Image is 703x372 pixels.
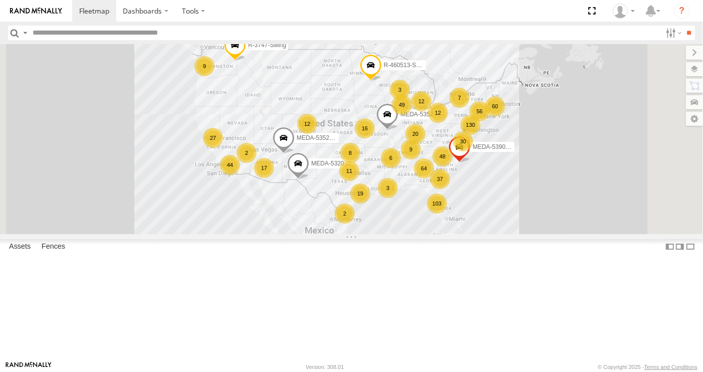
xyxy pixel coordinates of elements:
div: 20 [405,124,425,144]
label: Hide Summary Table [685,239,695,254]
div: 9 [401,139,421,159]
img: rand-logo.svg [10,8,62,15]
span: MEDA-532003-Roll [311,160,363,167]
span: R-460513-Swing [383,62,428,69]
span: MEDA-535215-Roll [296,134,348,141]
div: 12 [428,103,448,123]
div: 44 [220,155,240,175]
div: 8 [340,143,360,163]
div: 27 [203,128,223,148]
div: 2 [237,143,257,163]
i: ? [674,3,690,19]
div: 6 [381,148,401,168]
div: 60 [485,96,505,116]
div: 16 [355,118,375,138]
div: 9 [194,56,214,76]
div: 49 [392,95,412,115]
span: R-3747-Swing [248,41,286,48]
div: 3 [378,178,398,198]
div: 103 [427,194,447,214]
div: 12 [411,91,431,111]
label: Dock Summary Table to the Left [665,239,675,254]
a: Terms and Conditions [644,364,697,370]
label: Dock Summary Table to the Right [675,239,685,254]
div: 17 [254,158,274,178]
span: MEDA-535204-Roll [400,111,452,118]
div: 3 [390,80,410,100]
label: Map Settings [686,112,703,126]
div: © Copyright 2025 - [598,364,697,370]
a: Visit our Website [6,362,52,372]
div: Version: 308.01 [306,364,344,370]
div: 7 [449,88,470,108]
label: Fences [37,240,70,254]
div: 11 [339,161,359,181]
label: Search Query [21,26,29,40]
div: 19 [350,183,370,204]
div: 12 [297,114,317,134]
div: 64 [414,158,434,178]
label: Assets [4,240,36,254]
div: 48 [432,146,452,166]
div: Justin Wilcox [609,4,638,19]
div: 30 [453,131,473,151]
label: Search Filter Options [662,26,683,40]
div: 130 [460,115,481,135]
div: 2 [335,204,355,224]
span: MEDA-539001-Roll [473,143,524,150]
div: 56 [470,101,490,121]
div: 37 [430,169,450,189]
